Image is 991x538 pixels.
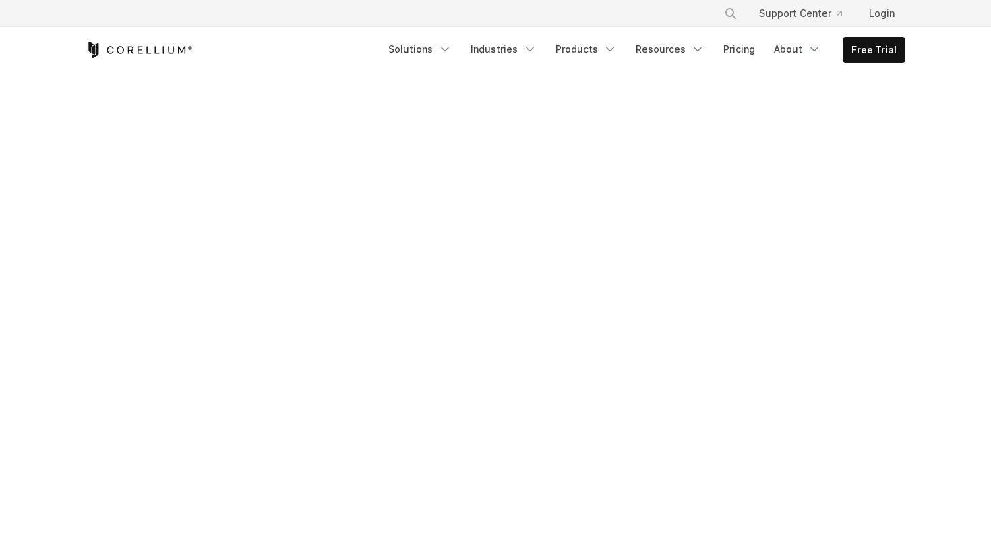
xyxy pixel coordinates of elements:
[380,37,905,63] div: Navigation Menu
[715,37,763,61] a: Pricing
[748,1,853,26] a: Support Center
[86,42,193,58] a: Corellium Home
[766,37,829,61] a: About
[708,1,905,26] div: Navigation Menu
[719,1,743,26] button: Search
[843,38,905,62] a: Free Trial
[462,37,545,61] a: Industries
[380,37,460,61] a: Solutions
[858,1,905,26] a: Login
[547,37,625,61] a: Products
[628,37,713,61] a: Resources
